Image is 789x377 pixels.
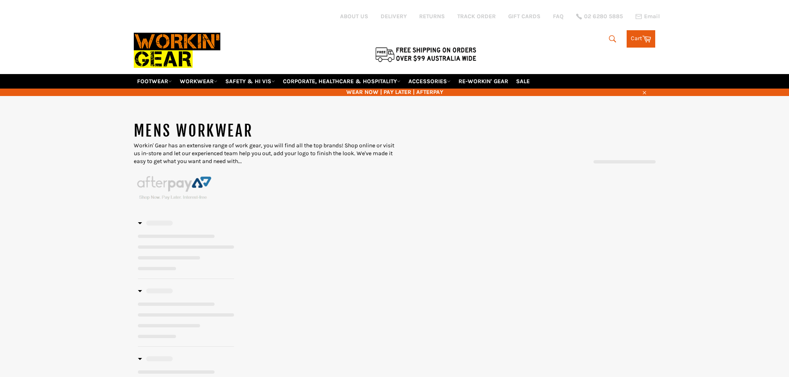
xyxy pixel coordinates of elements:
a: GIFT CARDS [508,12,540,20]
a: TRACK ORDER [457,12,496,20]
span: Email [644,14,660,19]
a: CORPORATE, HEALTHCARE & HOSPITALITY [280,74,404,89]
a: Cart [627,30,655,48]
a: DELIVERY [381,12,407,20]
a: SAFETY & HI VIS [222,74,278,89]
h1: MENS WORKWEAR [134,121,395,142]
a: Email [635,13,660,20]
a: RETURNS [419,12,445,20]
a: 02 6280 5885 [576,14,623,19]
span: WEAR NOW | PAY LATER | AFTERPAY [134,88,656,96]
a: SALE [513,74,533,89]
a: FOOTWEAR [134,74,175,89]
a: ACCESSORIES [405,74,454,89]
a: RE-WORKIN' GEAR [455,74,512,89]
a: ABOUT US [340,12,368,20]
p: Workin' Gear has an extensive range of work gear, you will find all the top brands! Shop online o... [134,142,395,166]
img: Flat $9.95 shipping Australia wide [374,46,478,63]
img: Workin Gear leaders in Workwear, Safety Boots, PPE, Uniforms. Australia's No.1 in Workwear [134,27,220,74]
a: WORKWEAR [176,74,221,89]
span: 02 6280 5885 [584,14,623,19]
a: FAQ [553,12,564,20]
